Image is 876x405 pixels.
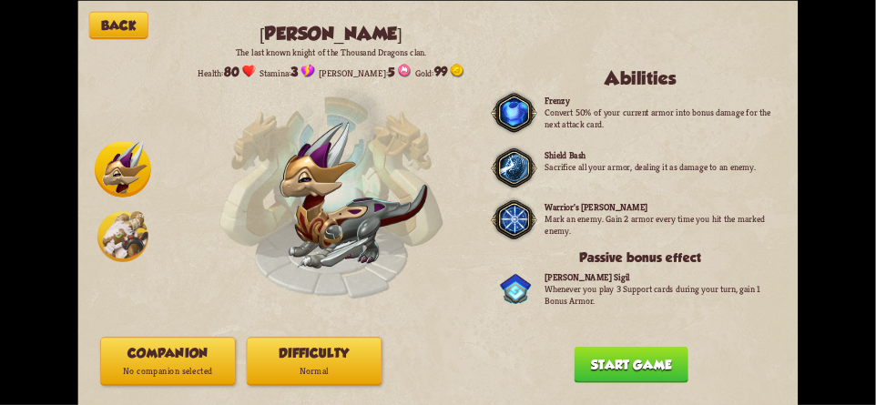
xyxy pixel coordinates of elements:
[491,89,537,137] img: Dark_Frame.png
[196,23,466,44] h2: [PERSON_NAME]
[97,211,148,262] img: Barbarian_Dragon_Icon.png
[95,141,151,197] img: Chevalier_Dragon_Icon.png
[101,362,235,380] p: No companion selected
[491,196,537,243] img: Dark_Frame.png
[100,337,235,385] button: CompanionNo companion selected
[280,123,427,270] img: Chevalier_Dragon.png
[242,64,256,77] img: Heart.png
[398,64,412,77] img: Mana_Points.png
[545,201,781,213] p: Warrior's [PERSON_NAME]
[545,161,756,173] p: Sacrifice all your armor, dealing it as damage to an enemy.
[280,122,427,271] img: Chevalier_Dragon.png
[301,64,315,77] img: Stamina_Icon.png
[89,11,148,38] button: Back
[247,337,382,385] button: DifficultyNormal
[451,64,464,77] img: Gold.png
[388,64,394,78] span: 5
[545,149,756,161] p: Shield Bash
[260,64,315,79] div: Stamina:
[545,282,781,306] p: Whenever you play 3 Support cards during your turn, gain 1 Bonus Armor.
[500,67,781,88] h2: Abilities
[224,64,239,78] span: 80
[500,250,781,265] h3: Passive bonus effect
[434,64,448,78] span: 99
[545,213,781,237] p: Mark an enemy. Gain 2 armor every time you hit the marked enemy.
[198,64,255,79] div: Health:
[319,64,411,79] div: [PERSON_NAME]:
[500,273,532,303] img: ChevalierSigil.png
[491,144,537,191] img: Dark_Frame.png
[575,346,688,382] button: Start game
[545,94,781,106] p: Frenzy
[545,270,781,282] p: [PERSON_NAME] Sigil
[196,46,466,58] p: The last known knight of the Thousand Dragons clan.
[219,79,443,304] img: Enchantment_Altar.png
[247,362,381,380] p: Normal
[545,106,781,129] p: Convert 50% of your current armor into bonus damage for the next attack card.
[290,64,298,78] span: 3
[415,64,464,79] div: Gold:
